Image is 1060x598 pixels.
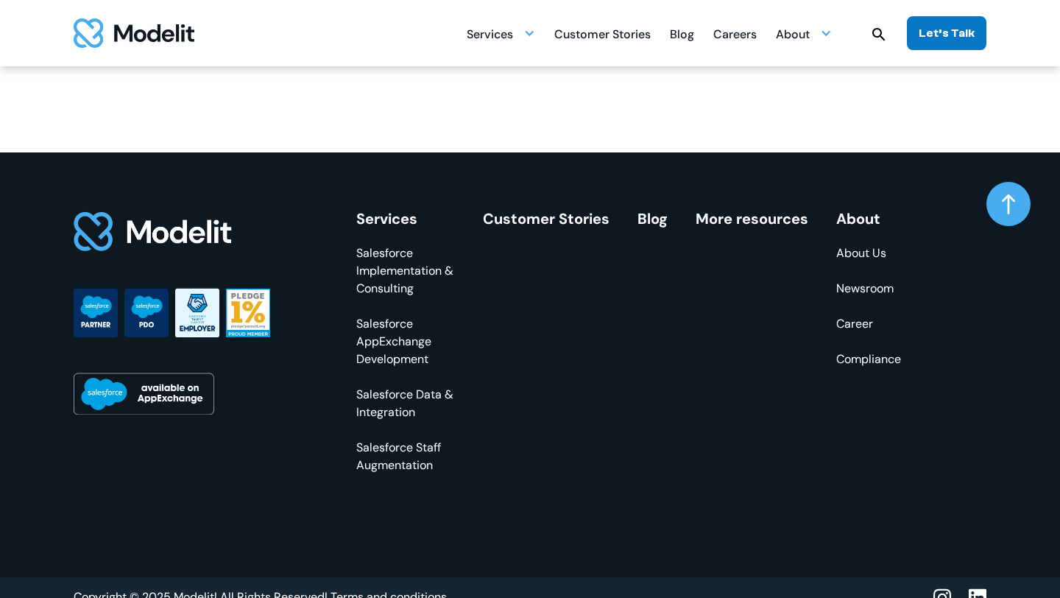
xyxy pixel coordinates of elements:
[356,245,455,298] a: Salesforce Implementation & Consulting
[836,211,901,227] div: About
[554,21,651,50] div: Customer Stories
[776,21,810,50] div: About
[776,19,832,48] div: About
[907,16,986,50] a: Let’s Talk
[670,19,694,48] a: Blog
[670,21,694,50] div: Blog
[713,21,757,50] div: Careers
[356,211,455,227] div: Services
[467,21,513,50] div: Services
[74,18,194,48] img: modelit logo
[74,18,194,48] a: home
[696,209,808,228] a: More resources
[919,25,975,41] div: Let’s Talk
[1002,194,1015,214] img: arrow up
[554,19,651,48] a: Customer Stories
[467,19,535,48] div: Services
[836,245,901,262] a: About Us
[836,315,901,333] a: Career
[836,351,901,368] a: Compliance
[74,211,233,253] img: footer logo
[713,19,757,48] a: Careers
[356,315,455,368] a: Salesforce AppExchange Development
[483,209,609,228] a: Customer Stories
[356,439,455,474] a: Salesforce Staff Augmentation
[836,280,901,298] a: Newsroom
[356,386,455,421] a: Salesforce Data & Integration
[637,209,668,228] a: Blog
